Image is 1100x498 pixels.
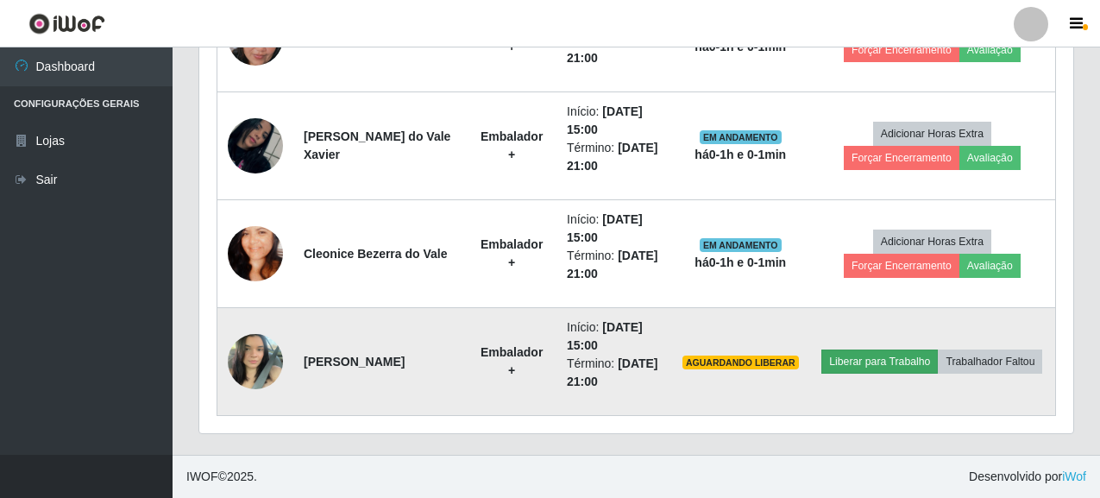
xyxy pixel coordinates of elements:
[959,38,1021,62] button: Avaliação
[228,325,283,398] img: 1754999009306.jpeg
[567,355,662,391] li: Término:
[567,31,662,67] li: Término:
[567,103,662,139] li: Início:
[1062,470,1086,483] a: iWof
[481,237,543,269] strong: Embalador +
[186,468,257,486] span: © 2025 .
[821,350,938,374] button: Liberar para Trabalho
[567,318,662,355] li: Início:
[186,470,218,483] span: IWOF
[567,212,643,244] time: [DATE] 15:00
[304,129,450,161] strong: [PERSON_NAME] do Vale Xavier
[567,247,662,283] li: Término:
[695,255,786,269] strong: há 0-1 h e 0-1 min
[700,130,782,144] span: EM ANDAMENTO
[567,320,643,352] time: [DATE] 15:00
[682,356,799,369] span: AGUARDANDO LIBERAR
[873,122,991,146] button: Adicionar Horas Extra
[567,211,662,247] li: Início:
[304,247,448,261] strong: Cleonice Bezerra do Vale
[844,38,959,62] button: Forçar Encerramento
[873,230,991,254] button: Adicionar Horas Extra
[228,97,283,195] img: 1753031144832.jpeg
[844,146,959,170] button: Forçar Encerramento
[481,345,543,377] strong: Embalador +
[700,238,782,252] span: EM ANDAMENTO
[304,355,405,369] strong: [PERSON_NAME]
[844,254,959,278] button: Forçar Encerramento
[228,205,283,303] img: 1620185251285.jpeg
[938,350,1042,374] button: Trabalhador Faltou
[969,468,1086,486] span: Desenvolvido por
[695,148,786,161] strong: há 0-1 h e 0-1 min
[28,13,105,35] img: CoreUI Logo
[567,104,643,136] time: [DATE] 15:00
[567,139,662,175] li: Término:
[959,146,1021,170] button: Avaliação
[959,254,1021,278] button: Avaliação
[481,129,543,161] strong: Embalador +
